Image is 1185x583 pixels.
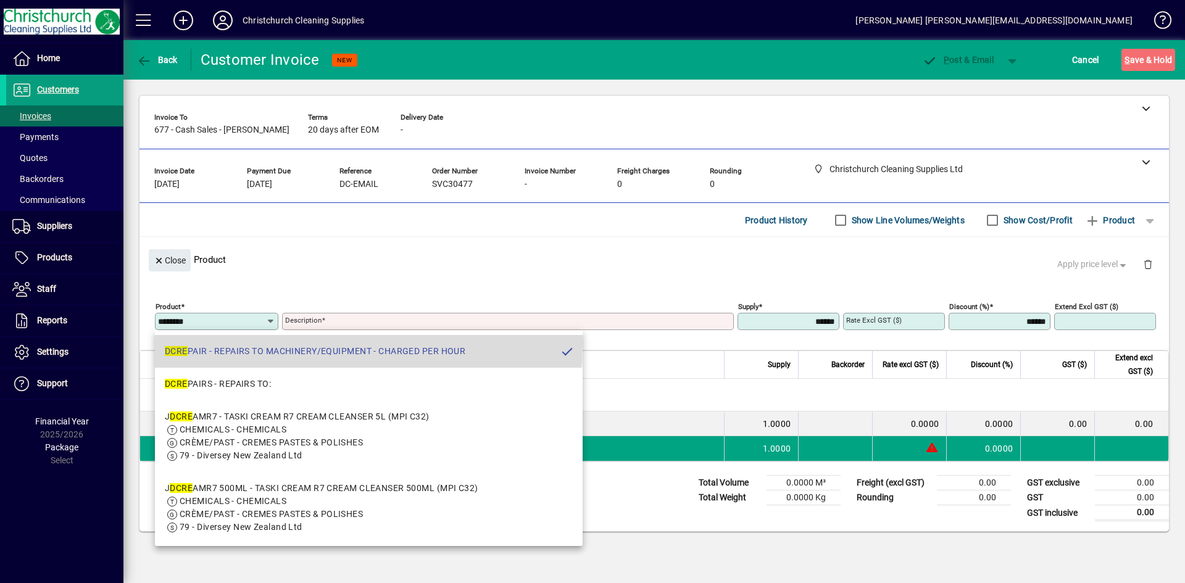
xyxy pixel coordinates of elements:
[1001,214,1073,226] label: Show Cost/Profit
[1095,505,1169,521] td: 0.00
[308,125,379,135] span: 20 days after EOM
[285,316,322,325] mat-label: Description
[1125,55,1129,65] span: S
[149,249,191,271] button: Close
[339,180,378,189] span: DC-EMAIL
[12,111,51,121] span: Invoices
[6,305,123,336] a: Reports
[937,490,1011,505] td: 0.00
[146,254,194,265] app-page-header-button: Close
[617,180,622,189] span: 0
[180,379,1168,411] div: NUMATIC NUC244NX
[12,195,85,205] span: Communications
[337,56,352,64] span: NEW
[768,358,791,371] span: Supply
[12,174,64,184] span: Backorders
[692,476,767,490] td: Total Volume
[1055,302,1118,311] mat-label: Extend excl GST ($)
[831,358,865,371] span: Backorder
[35,416,89,426] span: Financial Year
[937,476,1011,490] td: 0.00
[944,55,949,65] span: P
[315,358,352,371] span: Description
[1062,358,1087,371] span: GST ($)
[6,105,123,126] a: Invoices
[133,49,181,71] button: Back
[37,221,72,231] span: Suppliers
[164,9,203,31] button: Add
[6,168,123,189] a: Backorders
[1102,351,1153,378] span: Extend excl GST ($)
[6,211,123,242] a: Suppliers
[432,180,473,189] span: SVC30477
[763,418,791,430] span: 1.0000
[1052,254,1134,276] button: Apply price level
[45,442,78,452] span: Package
[1145,2,1170,43] a: Knowledge Base
[6,337,123,368] a: Settings
[401,125,403,135] span: -
[154,180,180,189] span: [DATE]
[139,237,1169,282] div: Product
[1133,249,1163,279] button: Delete
[154,125,289,135] span: 677 - Cash Sales - [PERSON_NAME]
[285,330,724,343] mat-error: Required
[247,180,272,189] span: [DATE]
[37,347,69,357] span: Settings
[846,316,902,325] mat-label: Rate excl GST ($)
[6,274,123,305] a: Staff
[187,418,252,430] div: SERIALNUMBER
[850,490,937,505] td: Rounding
[767,490,841,505] td: 0.0000 Kg
[949,302,989,311] mat-label: Discount (%)
[6,242,123,273] a: Products
[203,9,243,31] button: Profile
[1021,476,1095,490] td: GST exclusive
[264,417,278,431] span: Christchurch Cleaning Supplies Ltd
[525,180,527,189] span: -
[6,189,123,210] a: Communications
[136,55,178,65] span: Back
[123,49,191,71] app-page-header-button: Back
[37,284,56,294] span: Staff
[946,436,1020,461] td: 0.0000
[37,315,67,325] span: Reports
[37,85,79,94] span: Customers
[855,10,1133,30] div: [PERSON_NAME] [PERSON_NAME][EMAIL_ADDRESS][DOMAIN_NAME]
[767,476,841,490] td: 0.0000 M³
[12,132,59,142] span: Payments
[6,368,123,399] a: Support
[1020,411,1094,436] td: 0.00
[971,358,1013,371] span: Discount (%)
[37,252,72,262] span: Products
[883,358,939,371] span: Rate excl GST ($)
[1069,49,1102,71] button: Cancel
[286,442,300,455] span: Christchurch Cleaning Supplies Ltd
[315,418,473,430] span: MACHINE SERIAL NUMBER: 224323365
[6,43,123,74] a: Home
[1095,490,1169,505] td: 0.00
[849,214,965,226] label: Show Line Volumes/Weights
[37,53,60,63] span: Home
[880,418,939,430] div: 0.0000
[946,411,1020,436] td: 0.0000
[1057,258,1129,271] span: Apply price level
[187,358,202,371] span: Item
[740,209,813,231] button: Product History
[710,180,715,189] span: 0
[156,302,181,311] mat-label: Product
[1021,490,1095,505] td: GST
[154,250,186,271] span: Close
[243,10,364,30] div: Christchurch Cleaning Supplies
[692,490,767,505] td: Total Weight
[1133,258,1163,270] app-page-header-button: Delete
[1095,476,1169,490] td: 0.00
[12,153,48,163] span: Quotes
[201,50,320,70] div: Customer Invoice
[738,302,759,311] mat-label: Supply
[850,476,937,490] td: Freight (excl GST)
[6,147,123,168] a: Quotes
[1121,49,1175,71] button: Save & Hold
[37,378,68,388] span: Support
[922,55,994,65] span: ost & Email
